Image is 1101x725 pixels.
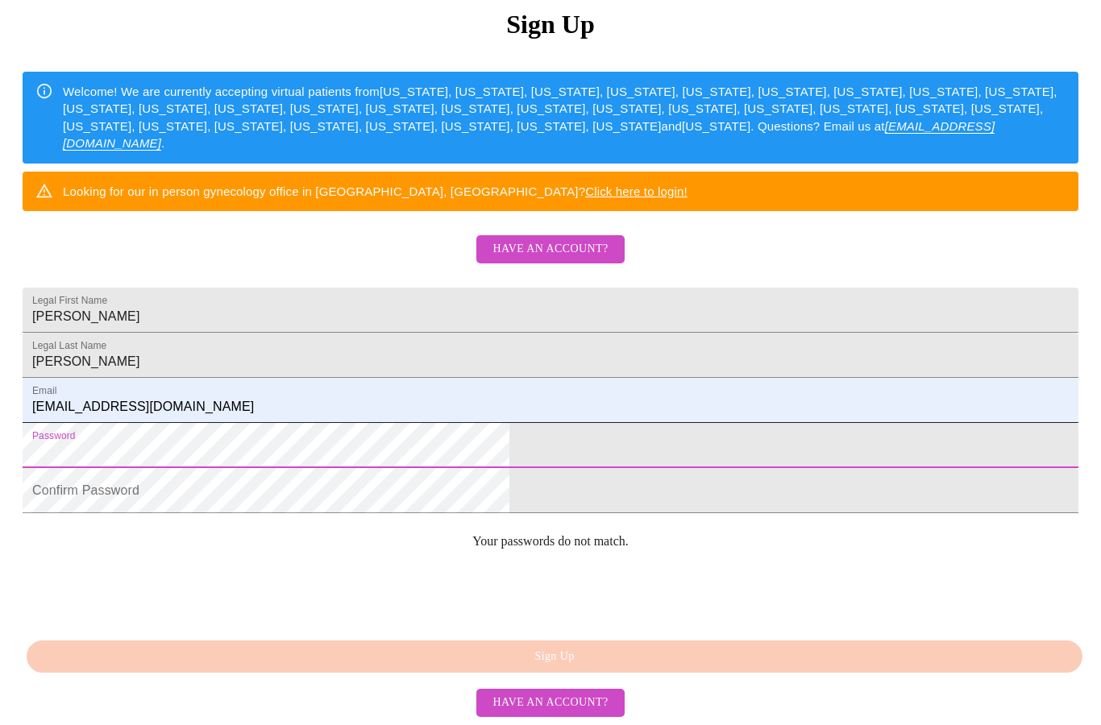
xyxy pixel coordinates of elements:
button: Have an account? [476,689,624,717]
a: Have an account? [472,253,628,267]
a: Click here to login! [585,184,688,198]
div: Looking for our in person gynecology office in [GEOGRAPHIC_DATA], [GEOGRAPHIC_DATA]? [63,176,688,206]
h3: Sign Up [23,10,1078,39]
iframe: reCAPTCHA [23,561,268,624]
span: Have an account? [492,239,608,259]
button: Have an account? [476,235,624,263]
span: Have an account? [492,693,608,713]
p: Your passwords do not match. [23,534,1078,549]
div: Welcome! We are currently accepting virtual patients from [US_STATE], [US_STATE], [US_STATE], [US... [63,77,1066,159]
a: Have an account? [472,694,628,708]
